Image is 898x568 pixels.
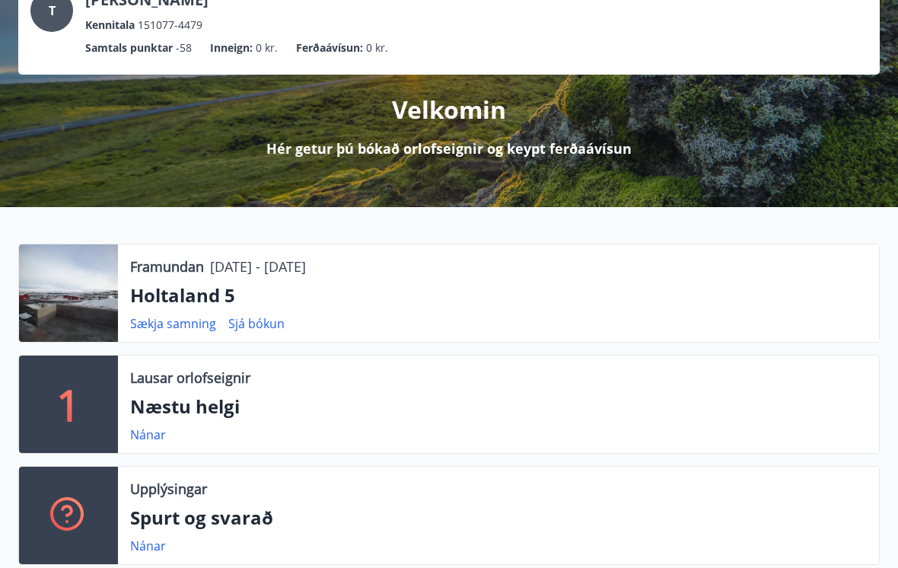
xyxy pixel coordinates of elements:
[85,40,173,56] p: Samtals punktar
[138,17,202,34] span: 151077-4479
[130,282,867,308] p: Holtaland 5
[130,426,166,443] a: Nánar
[256,40,278,56] span: 0 kr.
[392,93,506,126] p: Velkomin
[130,315,216,332] a: Sækja samning
[130,368,250,388] p: Lausar orlofseignir
[366,40,388,56] span: 0 kr.
[210,257,306,276] p: [DATE] - [DATE]
[130,394,867,420] p: Næstu helgi
[296,40,363,56] p: Ferðaávísun :
[56,375,81,433] p: 1
[130,479,207,499] p: Upplýsingar
[176,40,192,56] span: -58
[130,505,867,531] p: Spurt og svarað
[266,139,632,158] p: Hér getur þú bókað orlofseignir og keypt ferðaávísun
[130,538,166,554] a: Nánar
[228,315,285,332] a: Sjá bókun
[210,40,253,56] p: Inneign :
[130,257,204,276] p: Framundan
[85,17,135,34] p: Kennitala
[49,2,56,19] span: T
